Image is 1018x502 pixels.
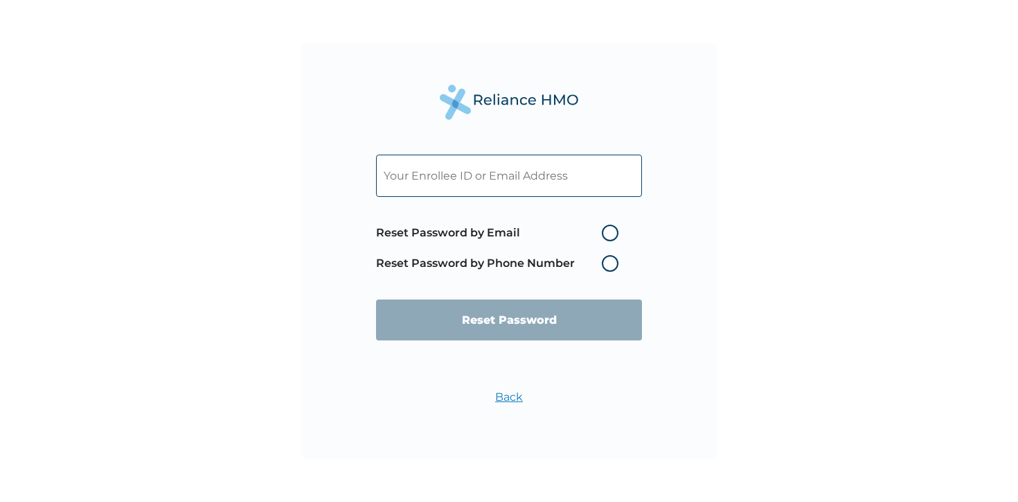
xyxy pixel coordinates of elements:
[440,85,578,120] img: Reliance Health's Logo
[376,300,642,340] input: Reset Password
[376,225,625,241] label: Reset Password by Email
[376,255,625,272] label: Reset Password by Phone Number
[376,218,625,279] span: Password reset method
[495,390,523,404] a: Back
[376,155,642,197] input: Your Enrollee ID or Email Address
